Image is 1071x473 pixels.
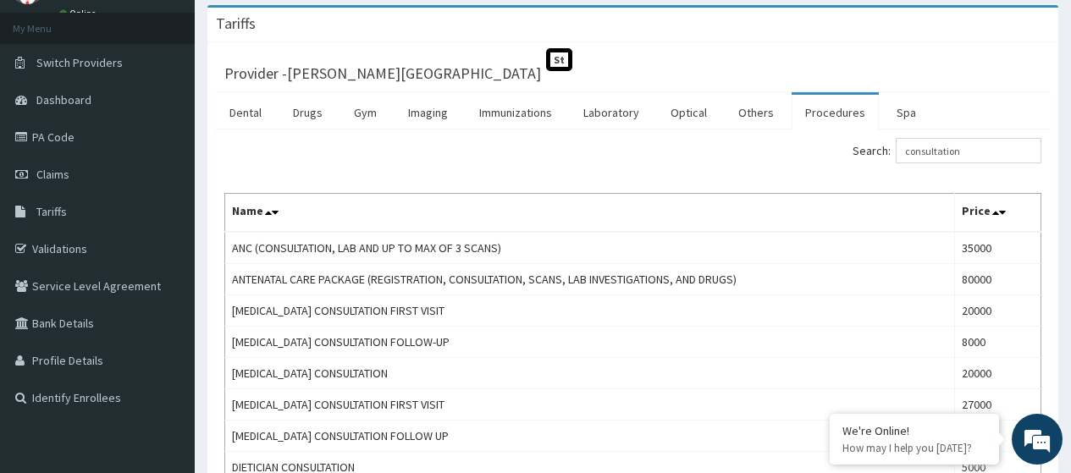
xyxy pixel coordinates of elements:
img: d_794563401_company_1708531726252_794563401 [31,85,69,127]
label: Search: [853,138,1041,163]
a: Online [59,8,100,19]
span: St [546,48,572,71]
a: Drugs [279,95,336,130]
h3: Tariffs [216,16,256,31]
input: Search: [896,138,1041,163]
td: [MEDICAL_DATA] CONSULTATION FIRST VISIT [225,389,955,421]
p: How may I help you today? [842,441,986,455]
span: Claims [36,167,69,182]
h3: Provider - [PERSON_NAME][GEOGRAPHIC_DATA] [224,66,541,81]
a: Others [725,95,787,130]
td: [MEDICAL_DATA] CONSULTATION FOLLOW UP [225,421,955,452]
td: 8000 [955,327,1041,358]
td: 80000 [955,264,1041,295]
td: 20000 [955,295,1041,327]
a: Laboratory [570,95,653,130]
th: Name [225,194,955,233]
div: Minimize live chat window [278,8,318,49]
a: Gym [340,95,390,130]
textarea: Type your message and hit 'Enter' [8,303,323,362]
div: Chat with us now [88,95,284,117]
a: Optical [657,95,720,130]
td: 27000 [955,389,1041,421]
td: [MEDICAL_DATA] CONSULTATION [225,358,955,389]
td: [MEDICAL_DATA] CONSULTATION FIRST VISIT [225,295,955,327]
td: [MEDICAL_DATA] CONSULTATION FOLLOW-UP [225,327,955,358]
a: Dental [216,95,275,130]
td: 20000 [955,358,1041,389]
a: Immunizations [466,95,566,130]
span: We're online! [98,134,234,305]
a: Spa [883,95,930,130]
div: We're Online! [842,423,986,438]
a: Imaging [395,95,461,130]
span: Tariffs [36,204,67,219]
td: ANTENATAL CARE PACKAGE (REGISTRATION, CONSULTATION, SCANS, LAB INVESTIGATIONS, AND DRUGS) [225,264,955,295]
th: Price [955,194,1041,233]
span: Switch Providers [36,55,123,70]
a: Procedures [792,95,879,130]
td: ANC (CONSULTATION, LAB AND UP TO MAX OF 3 SCANS) [225,232,955,264]
span: Dashboard [36,92,91,107]
td: 35000 [955,232,1041,264]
